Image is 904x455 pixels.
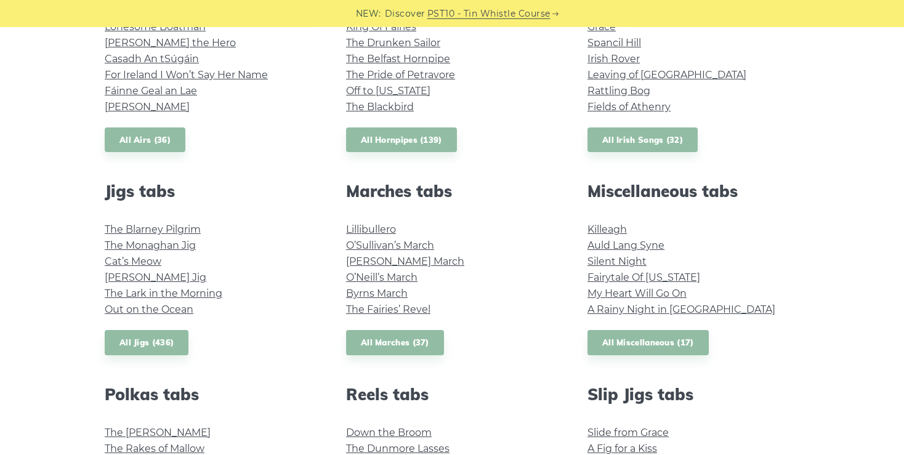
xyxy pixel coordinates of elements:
[385,7,426,21] span: Discover
[587,101,671,113] a: Fields of Athenry
[105,330,188,355] a: All Jigs (436)
[587,182,799,201] h2: Miscellaneous tabs
[587,288,687,299] a: My Heart Will Go On
[587,272,700,283] a: Fairytale Of [US_STATE]
[105,288,222,299] a: The Lark in the Morning
[346,53,450,65] a: The Belfast Hornpipe
[346,223,396,235] a: Lillibullero
[105,101,190,113] a: [PERSON_NAME]
[346,427,432,438] a: Down the Broom
[587,443,657,454] a: A Fig for a Kiss
[105,427,211,438] a: The [PERSON_NAME]
[346,288,408,299] a: Byrns March
[346,256,464,267] a: [PERSON_NAME] March
[427,7,551,21] a: PST10 - Tin Whistle Course
[346,240,434,251] a: O’Sullivan’s March
[587,427,669,438] a: Slide from Grace
[346,330,444,355] a: All Marches (37)
[587,304,775,315] a: A Rainy Night in [GEOGRAPHIC_DATA]
[346,182,558,201] h2: Marches tabs
[346,127,457,153] a: All Hornpipes (139)
[105,37,236,49] a: [PERSON_NAME] the Hero
[105,272,206,283] a: [PERSON_NAME] Jig
[105,304,193,315] a: Out on the Ocean
[105,182,317,201] h2: Jigs tabs
[587,69,746,81] a: Leaving of [GEOGRAPHIC_DATA]
[346,443,450,454] a: The Dunmore Lasses
[587,127,698,153] a: All Irish Songs (32)
[587,240,664,251] a: Auld Lang Syne
[587,385,799,404] h2: Slip Jigs tabs
[587,256,647,267] a: Silent Night
[105,85,197,97] a: Fáinne Geal an Lae
[105,256,161,267] a: Cat’s Meow
[105,385,317,404] h2: Polkas tabs
[346,21,416,33] a: King Of Fairies
[587,85,650,97] a: Rattling Bog
[346,69,455,81] a: The Pride of Petravore
[587,53,640,65] a: Irish Rover
[105,443,204,454] a: The Rakes of Mallow
[346,101,414,113] a: The Blackbird
[105,53,199,65] a: Casadh An tSúgáin
[587,37,641,49] a: Spancil Hill
[105,223,201,235] a: The Blarney Pilgrim
[105,240,196,251] a: The Monaghan Jig
[587,223,627,235] a: Killeagh
[105,127,185,153] a: All Airs (36)
[105,21,206,33] a: Lonesome Boatman
[346,37,440,49] a: The Drunken Sailor
[105,69,268,81] a: For Ireland I Won’t Say Her Name
[587,21,616,33] a: Grace
[346,385,558,404] h2: Reels tabs
[356,7,381,21] span: NEW:
[346,304,430,315] a: The Fairies’ Revel
[346,85,430,97] a: Off to [US_STATE]
[587,330,709,355] a: All Miscellaneous (17)
[346,272,418,283] a: O’Neill’s March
